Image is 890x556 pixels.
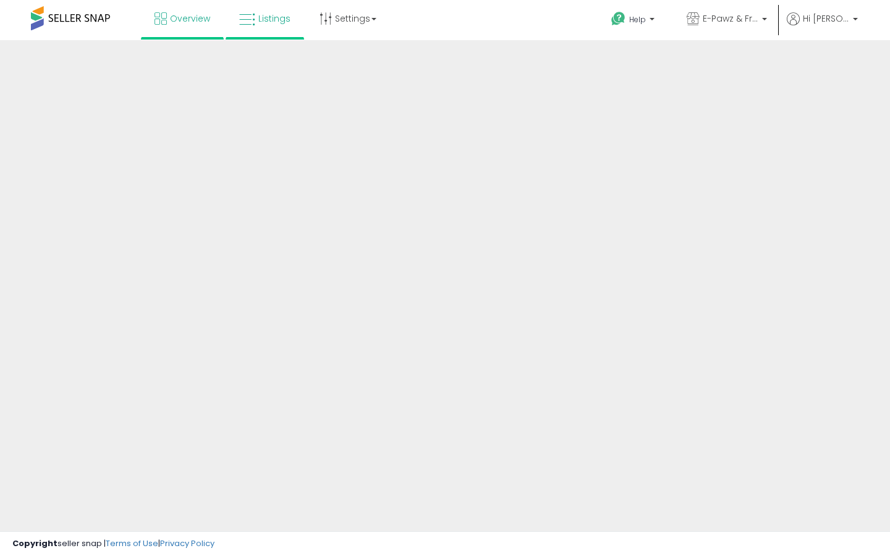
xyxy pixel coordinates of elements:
[170,12,210,25] span: Overview
[12,538,214,550] div: seller snap | |
[160,537,214,549] a: Privacy Policy
[611,11,626,27] i: Get Help
[106,537,158,549] a: Terms of Use
[703,12,758,25] span: E-Pawz & Friends
[258,12,290,25] span: Listings
[629,14,646,25] span: Help
[803,12,849,25] span: Hi [PERSON_NAME]
[787,12,858,40] a: Hi [PERSON_NAME]
[601,2,667,40] a: Help
[12,537,57,549] strong: Copyright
